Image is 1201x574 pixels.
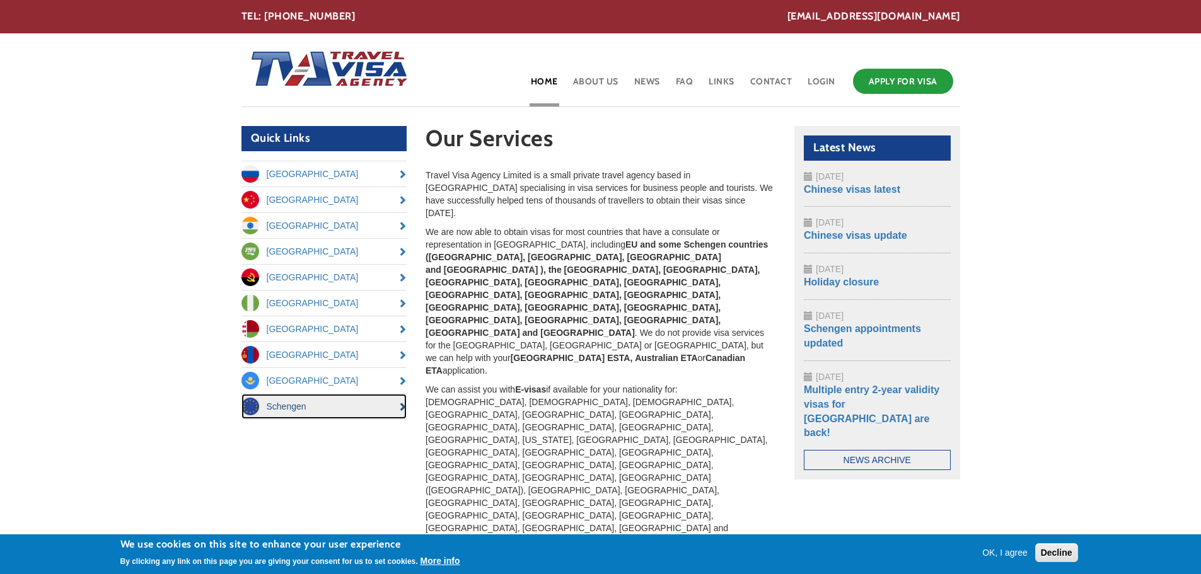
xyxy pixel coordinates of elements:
a: [EMAIL_ADDRESS][DOMAIN_NAME] [787,9,960,24]
button: OK, I agree [977,546,1033,559]
a: [GEOGRAPHIC_DATA] [241,213,407,238]
a: Multiple entry 2-year validity visas for [GEOGRAPHIC_DATA] are back! [804,384,939,439]
button: Decline [1035,543,1078,562]
a: Contact [749,66,794,106]
a: Chinese visas update [804,230,907,241]
a: Apply for Visa [853,69,953,94]
a: Links [707,66,736,106]
strong: ESTA, [607,353,632,363]
a: [GEOGRAPHIC_DATA] [241,265,407,290]
h1: Our Services [426,126,775,157]
strong: [GEOGRAPHIC_DATA] [511,353,605,363]
a: [GEOGRAPHIC_DATA] [241,368,407,393]
a: [GEOGRAPHIC_DATA] [241,161,407,187]
a: Chinese visas latest [804,184,900,195]
img: Home [241,38,409,101]
a: News Archive [804,450,951,470]
a: Home [530,66,559,106]
a: About Us [572,66,620,106]
p: We are now able to obtain visas for most countries that have a consulate or representation in [GE... [426,226,775,377]
span: [DATE] [816,171,844,181]
span: [DATE] [816,372,844,382]
p: We can assist you with if available for your nationality for: [DEMOGRAPHIC_DATA], [DEMOGRAPHIC_DA... [426,383,775,547]
h2: Latest News [804,135,951,161]
a: [GEOGRAPHIC_DATA] [241,239,407,264]
h2: We use cookies on this site to enhance your user experience [120,537,460,551]
p: Travel Visa Agency Limited is a small private travel agency based in [GEOGRAPHIC_DATA] specialisi... [426,169,775,219]
p: By clicking any link on this page you are giving your consent for us to set cookies. [120,557,418,566]
span: [DATE] [816,311,844,321]
a: [GEOGRAPHIC_DATA] [241,342,407,367]
a: [GEOGRAPHIC_DATA] [241,316,407,342]
a: [GEOGRAPHIC_DATA] [241,187,407,212]
a: [GEOGRAPHIC_DATA] [241,290,407,316]
a: Schengen appointments updated [804,323,921,348]
a: Login [806,66,837,106]
a: FAQ [675,66,695,106]
span: [DATE] [816,217,844,227]
strong: E-visas [515,384,546,394]
span: [DATE] [816,264,844,274]
button: More info [421,554,460,567]
a: News [633,66,661,106]
div: TEL: [PHONE_NUMBER] [241,9,960,24]
strong: Australian ETA [635,353,697,363]
a: Holiday closure [804,277,879,287]
a: Schengen [241,394,407,419]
